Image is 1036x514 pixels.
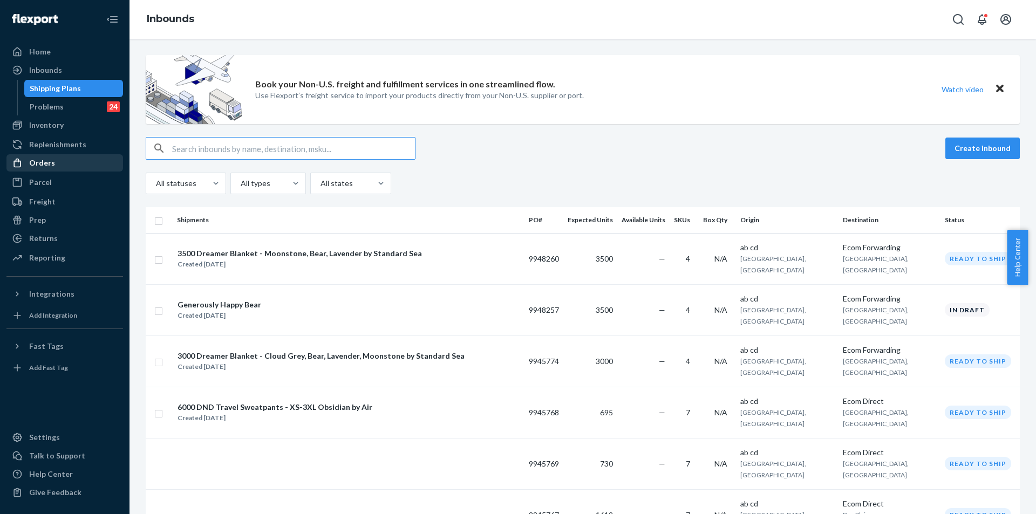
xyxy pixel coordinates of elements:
[1007,230,1028,285] button: Help Center
[138,4,203,35] ol: breadcrumbs
[240,178,241,189] input: All types
[740,293,834,304] div: ab cd
[6,193,123,210] a: Freight
[178,299,261,310] div: Generously Happy Bear
[945,406,1011,419] div: Ready to ship
[524,284,563,335] td: 9948257
[686,408,690,417] span: 7
[945,303,990,317] div: In draft
[659,305,665,314] span: —
[29,252,65,263] div: Reporting
[29,139,86,150] div: Replenishments
[714,305,727,314] span: N/A
[524,438,563,489] td: 9945769
[843,396,936,407] div: Ecom Direct
[29,157,55,168] div: Orders
[740,396,834,407] div: ab cd
[714,408,727,417] span: N/A
[6,285,123,303] button: Integrations
[255,78,555,91] p: Book your Non-U.S. freight and fulfillment services in one streamlined flow.
[596,357,613,366] span: 3000
[740,255,806,274] span: [GEOGRAPHIC_DATA], [GEOGRAPHIC_DATA]
[617,207,670,233] th: Available Units
[6,447,123,464] a: Talk to Support
[600,459,613,468] span: 730
[178,259,422,270] div: Created [DATE]
[29,450,85,461] div: Talk to Support
[6,154,123,172] a: Orders
[29,177,52,188] div: Parcel
[178,351,465,361] div: 3000 Dreamer Blanket - Cloud Grey, Bear, Lavender, Moonstone by Standard Sea
[843,306,909,325] span: [GEOGRAPHIC_DATA], [GEOGRAPHIC_DATA]
[740,498,834,509] div: ab cd
[600,408,613,417] span: 695
[596,305,613,314] span: 3500
[948,9,969,30] button: Open Search Box
[843,408,909,428] span: [GEOGRAPHIC_DATA], [GEOGRAPHIC_DATA]
[29,196,56,207] div: Freight
[686,357,690,366] span: 4
[6,116,123,134] a: Inventory
[255,90,584,101] p: Use Flexport’s freight service to import your products directly from your Non-U.S. supplier or port.
[178,413,372,423] div: Created [DATE]
[29,215,46,225] div: Prep
[101,9,123,30] button: Close Navigation
[29,233,58,244] div: Returns
[29,120,64,131] div: Inventory
[178,310,261,321] div: Created [DATE]
[843,498,936,509] div: Ecom Direct
[659,254,665,263] span: —
[740,242,834,253] div: ab cd
[740,345,834,355] div: ab cd
[29,65,62,76] div: Inbounds
[563,207,617,233] th: Expected Units
[6,211,123,229] a: Prep
[945,138,1020,159] button: Create inbound
[524,207,563,233] th: PO#
[6,136,123,153] a: Replenishments
[740,460,806,479] span: [GEOGRAPHIC_DATA], [GEOGRAPHIC_DATA]
[319,178,321,189] input: All states
[971,9,993,30] button: Open notifications
[843,242,936,253] div: Ecom Forwarding
[740,357,806,376] span: [GEOGRAPHIC_DATA], [GEOGRAPHIC_DATA]
[178,248,422,259] div: 3500 Dreamer Blanket - Moonstone, Bear, Lavender by Standard Sea
[29,432,60,443] div: Settings
[29,341,64,352] div: Fast Tags
[993,81,1007,97] button: Close
[740,306,806,325] span: [GEOGRAPHIC_DATA], [GEOGRAPHIC_DATA]
[740,408,806,428] span: [GEOGRAPHIC_DATA], [GEOGRAPHIC_DATA]
[6,338,123,355] button: Fast Tags
[24,80,124,97] a: Shipping Plans
[839,207,940,233] th: Destination
[843,460,909,479] span: [GEOGRAPHIC_DATA], [GEOGRAPHIC_DATA]
[178,361,465,372] div: Created [DATE]
[736,207,838,233] th: Origin
[29,487,81,498] div: Give Feedback
[6,43,123,60] a: Home
[6,61,123,79] a: Inbounds
[172,138,415,159] input: Search inbounds by name, destination, msku...
[6,249,123,266] a: Reporting
[173,207,524,233] th: Shipments
[29,46,51,57] div: Home
[6,307,123,324] a: Add Integration
[686,305,690,314] span: 4
[940,207,1020,233] th: Status
[155,178,156,189] input: All statuses
[524,387,563,438] td: 9945768
[945,354,1011,368] div: Ready to ship
[843,357,909,376] span: [GEOGRAPHIC_DATA], [GEOGRAPHIC_DATA]
[6,465,123,483] a: Help Center
[699,207,736,233] th: Box Qty
[29,469,73,479] div: Help Center
[843,293,936,304] div: Ecom Forwarding
[147,13,194,25] a: Inbounds
[659,408,665,417] span: —
[524,233,563,284] td: 9948260
[714,254,727,263] span: N/A
[686,459,690,468] span: 7
[24,98,124,115] a: Problems24
[29,311,77,320] div: Add Integration
[686,254,690,263] span: 4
